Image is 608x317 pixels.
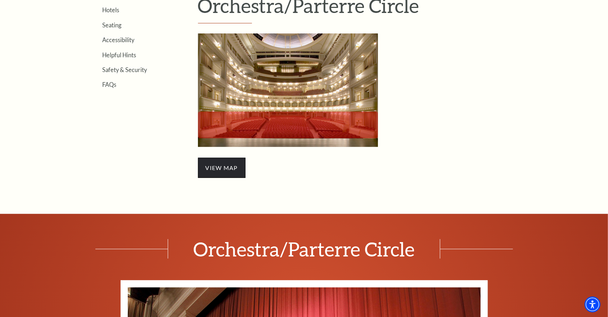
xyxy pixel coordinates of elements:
[103,22,122,28] a: Seating
[585,296,600,312] div: Accessibility Menu
[103,66,147,73] a: Safety & Security
[103,52,136,58] a: Helpful Hints
[103,81,117,88] a: FAQs
[198,34,378,147] img: Orchestra/Parterre Circle Seating Map
[198,85,378,93] a: Orchestra/Parterre Circle Seating Map - open in a new tab
[198,163,246,171] a: view map - open in a new tab
[168,239,440,259] span: Orchestra/Parterre Circle
[198,158,246,178] span: view map
[103,6,120,13] a: Hotels
[103,36,135,43] a: Accessibility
